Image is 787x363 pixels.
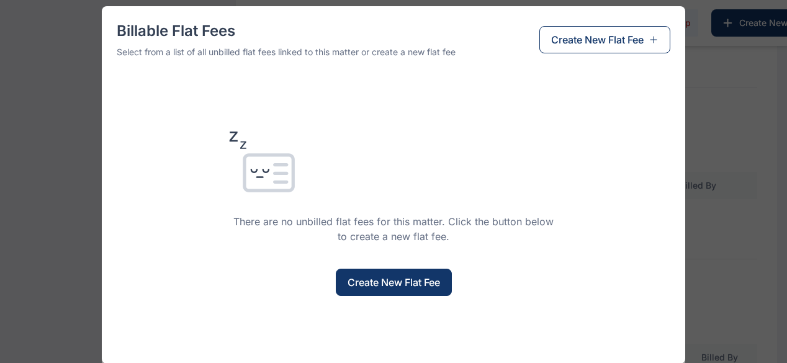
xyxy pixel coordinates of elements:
[539,26,670,53] button: Create New Flat Fee
[551,32,644,47] span: Create New Flat Fee
[348,275,440,290] span: Create New Flat Fee
[229,214,558,244] p: There are no unbilled flat fees for this matter. Click the button below to create a new flat fee.
[229,132,295,199] img: no-preview-img.b92f214b.svg
[117,46,456,58] p: Select from a list of all unbilled flat fees linked to this matter or create a new flat fee
[336,269,452,296] button: Create New Flat Fee
[117,21,456,41] h4: Billable Flat Fees
[649,35,659,45] img: BlueAddIcon.935cc5ff.svg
